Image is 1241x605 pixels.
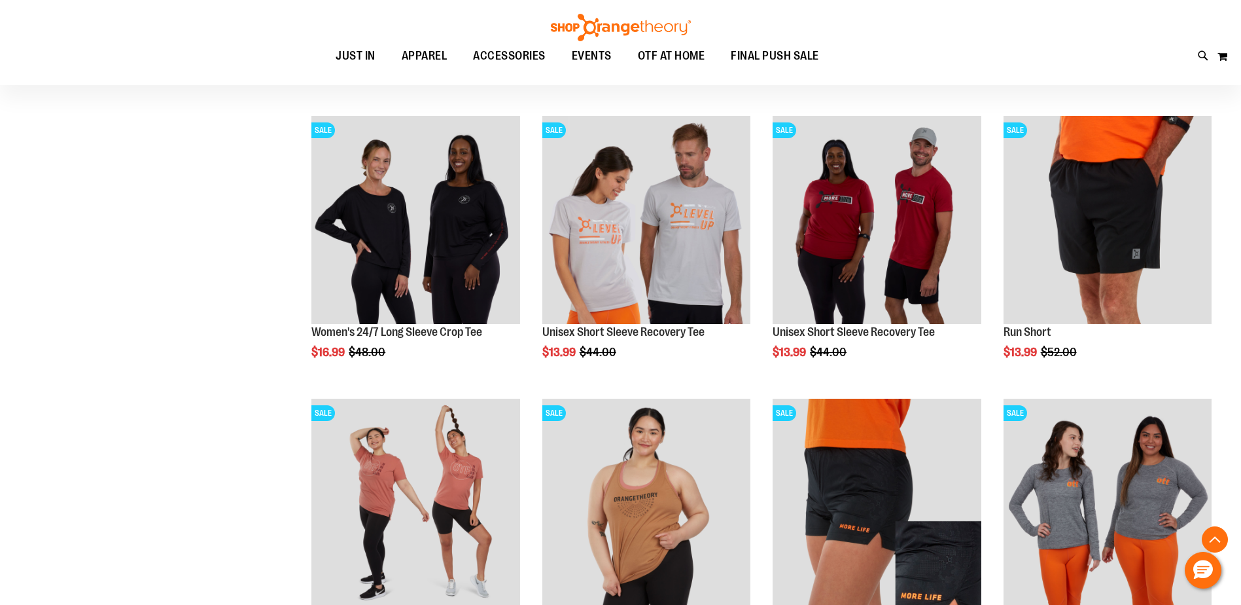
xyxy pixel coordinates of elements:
a: Product image for Run ShortSALE [1004,116,1212,326]
span: SALE [1004,405,1027,421]
span: $44.00 [810,346,848,359]
span: $44.00 [580,346,618,359]
a: JUST IN [323,41,389,71]
span: SALE [1004,122,1027,138]
a: Unisex Short Sleeve Recovery Tee [773,325,935,339]
a: FINAL PUSH SALE [718,41,832,71]
span: SALE [311,122,335,138]
div: product [997,109,1218,392]
span: SALE [311,405,335,421]
span: $16.99 [311,346,347,359]
img: Shop Orangetheory [549,14,693,41]
span: SALE [542,405,566,421]
div: product [305,109,526,392]
div: product [536,109,757,392]
img: Product image for Unisex SS Recovery Tee [773,116,981,324]
a: Unisex Short Sleeve Recovery Tee [542,325,705,339]
span: SALE [773,122,796,138]
span: $13.99 [773,346,808,359]
a: APPAREL [389,41,461,71]
a: Run Short [1004,325,1051,339]
span: $13.99 [542,346,578,359]
a: ACCESSORIES [460,41,559,71]
button: Hello, have a question? Let’s chat. [1185,552,1221,589]
a: Product image for Unisex Short Sleeve Recovery TeeSALE [542,116,750,326]
span: APPAREL [402,41,447,71]
span: FINAL PUSH SALE [731,41,819,71]
img: Product image for Unisex Short Sleeve Recovery Tee [542,116,750,324]
span: $48.00 [349,346,387,359]
span: OTF AT HOME [638,41,705,71]
span: SALE [773,405,796,421]
a: OTF AT HOME [625,41,718,71]
span: $13.99 [1004,346,1039,359]
span: EVENTS [572,41,612,71]
img: Product image for Run Short [1004,116,1212,324]
button: Back To Top [1202,526,1228,553]
img: Product image for Womens 24/7 LS Crop Tee [311,116,519,324]
div: product [766,109,987,392]
a: Product image for Unisex SS Recovery TeeSALE [773,116,981,326]
a: EVENTS [559,41,625,71]
span: ACCESSORIES [473,41,546,71]
a: Product image for Womens 24/7 LS Crop TeeSALE [311,116,519,326]
span: $52.00 [1041,346,1079,359]
span: JUST IN [336,41,376,71]
span: SALE [542,122,566,138]
a: Women's 24/7 Long Sleeve Crop Tee [311,325,482,339]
